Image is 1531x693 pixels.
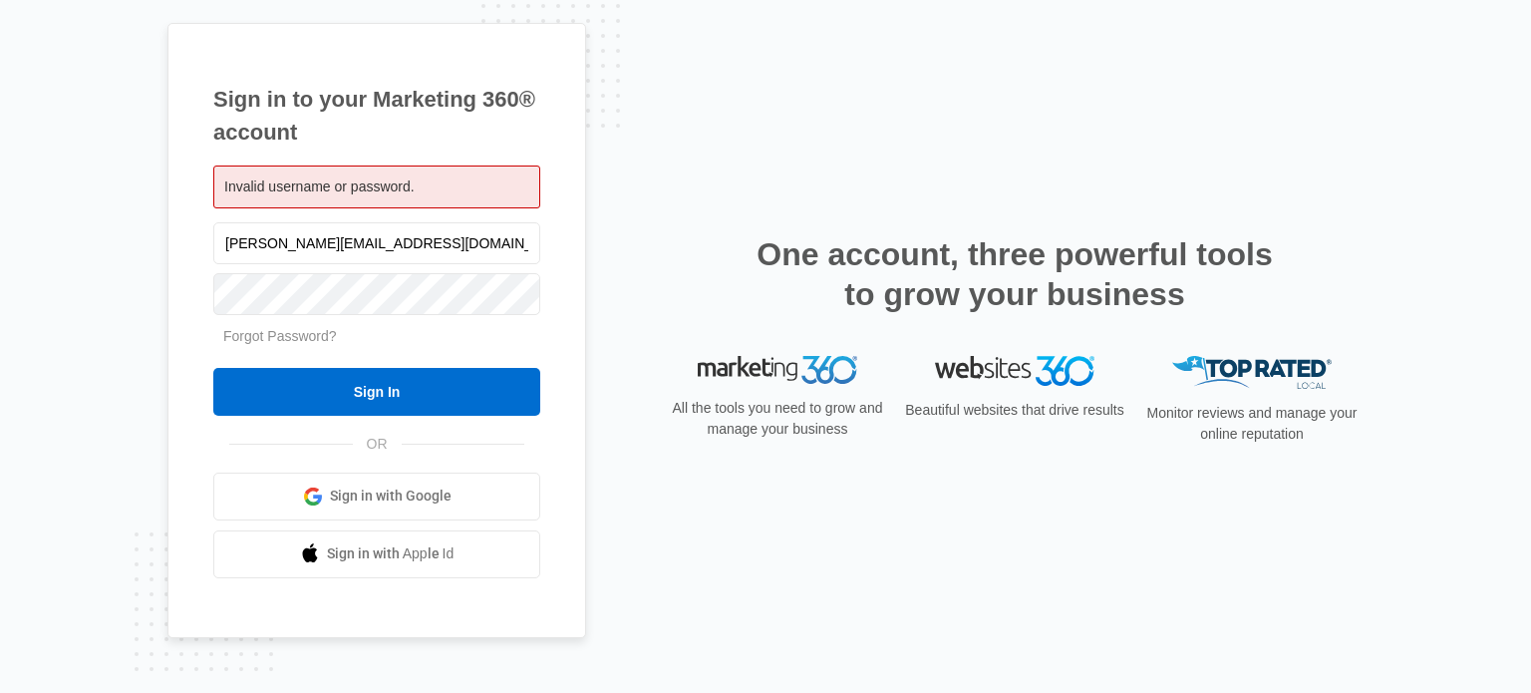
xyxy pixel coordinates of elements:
h1: Sign in to your Marketing 360® account [213,83,540,149]
span: Sign in with Google [330,486,452,507]
span: OR [353,434,402,455]
img: Marketing 360 [698,356,857,384]
span: Invalid username or password. [224,178,415,194]
img: Top Rated Local [1172,356,1332,389]
p: Monitor reviews and manage your online reputation [1140,403,1364,445]
h2: One account, three powerful tools to grow your business [751,234,1279,314]
p: Beautiful websites that drive results [903,400,1126,421]
span: Sign in with Apple Id [327,543,455,564]
a: Forgot Password? [223,328,337,344]
input: Email [213,222,540,264]
a: Sign in with Google [213,473,540,520]
p: All the tools you need to grow and manage your business [666,398,889,440]
input: Sign In [213,368,540,416]
a: Sign in with Apple Id [213,530,540,578]
img: Websites 360 [935,356,1094,385]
